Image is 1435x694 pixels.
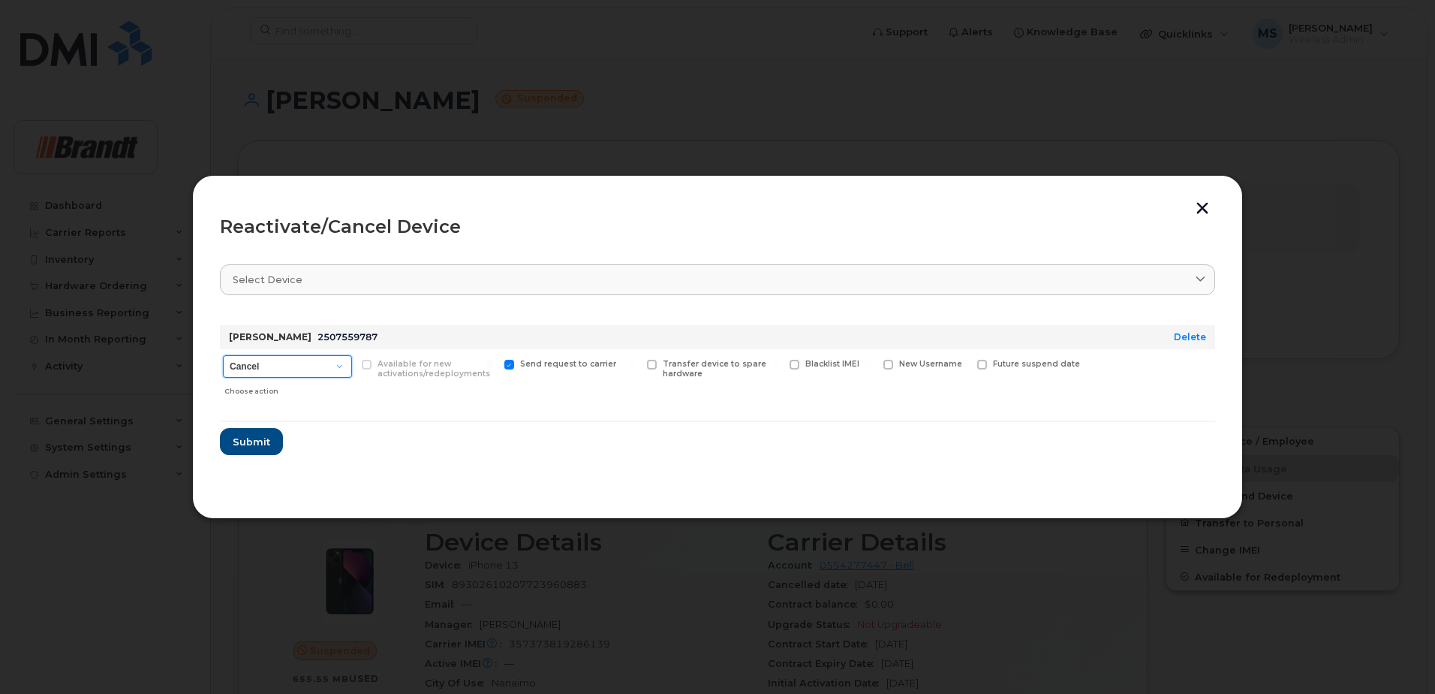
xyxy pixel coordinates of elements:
span: Available for new activations/redeployments [378,359,490,379]
input: Available for new activations/redeployments [344,360,351,367]
span: New Username [899,359,962,369]
strong: [PERSON_NAME] [229,331,311,342]
span: Blacklist IMEI [805,359,859,369]
button: Submit [220,428,283,455]
span: Transfer device to spare hardware [663,359,766,379]
span: Future suspend date [993,359,1080,369]
a: Select device [220,264,1215,295]
span: Send request to carrier [520,359,616,369]
input: Future suspend date [959,360,967,367]
input: Blacklist IMEI [772,360,779,367]
span: 2507559787 [317,331,378,342]
input: Send request to carrier [486,360,494,367]
span: Submit [233,435,270,449]
div: Choose action [224,379,352,397]
input: New Username [865,360,873,367]
div: Reactivate/Cancel Device [220,218,1215,236]
input: Transfer device to spare hardware [629,360,636,367]
span: Select device [233,273,302,287]
a: Delete [1174,331,1206,342]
